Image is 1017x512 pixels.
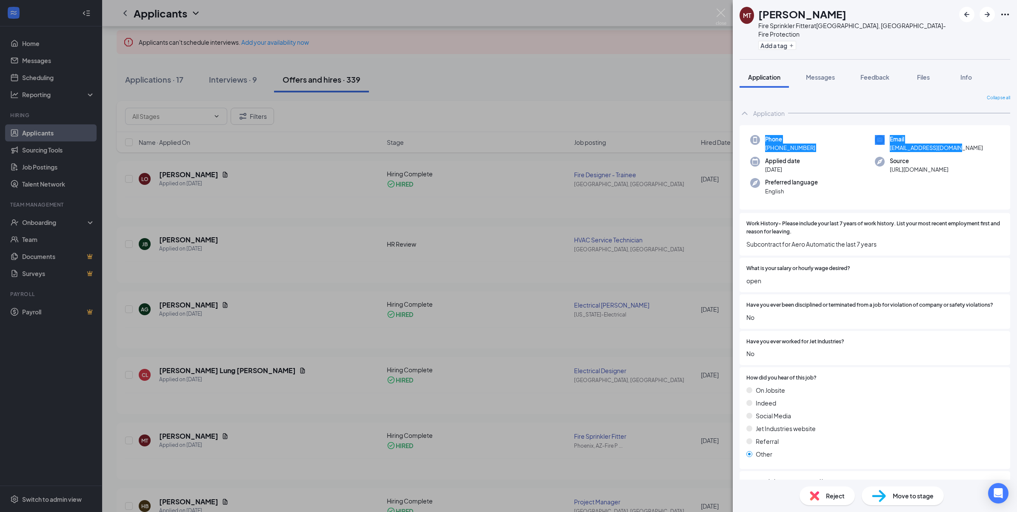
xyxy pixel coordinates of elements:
[756,449,772,459] span: Other
[756,398,776,408] span: Indeed
[917,73,930,81] span: Files
[890,135,983,144] span: Email
[746,374,817,382] span: How did you hear of this job?
[746,478,871,486] span: If Referral please state first and last name of person.
[746,239,1003,249] span: Subcontract for Aero Automatic the last 7 years
[756,437,779,446] span: Referral
[765,135,815,144] span: Phone
[890,157,948,165] span: Source
[826,491,845,500] span: Reject
[959,7,974,22] button: ArrowLeftNew
[746,301,993,309] span: Have you ever been disciplined or terminated from a job for violation of company or safety violat...
[746,265,850,273] span: What is your salary or hourly wage desired?
[758,7,846,21] h1: [PERSON_NAME]
[740,108,750,118] svg: ChevronUp
[746,220,1003,236] span: Work History- Please include your last 7 years of work history. List your most recent employment ...
[890,165,948,174] span: [URL][DOMAIN_NAME]
[765,178,818,187] span: Preferred language
[758,41,796,50] button: PlusAdd a tag
[982,9,992,20] svg: ArrowRight
[746,349,1003,358] span: No
[1000,9,1010,20] svg: Ellipses
[980,7,995,22] button: ArrowRight
[746,313,1003,322] span: No
[756,424,816,433] span: Jet Industries website
[753,109,785,118] div: Application
[758,21,955,38] div: Fire Sprinkler Fitter at [GEOGRAPHIC_DATA], [GEOGRAPHIC_DATA]-Fire Protection
[987,95,1010,101] span: Collapse all
[960,73,972,81] span: Info
[789,43,794,48] svg: Plus
[746,338,844,346] span: Have you ever worked for Jet Industries?
[765,144,815,152] span: [PHONE_NUMBER]
[860,73,889,81] span: Feedback
[765,157,800,165] span: Applied date
[756,385,785,395] span: On Jobsite
[748,73,780,81] span: Application
[988,483,1008,503] div: Open Intercom Messenger
[893,491,934,500] span: Move to stage
[765,187,818,196] span: English
[743,11,751,20] div: MT
[765,165,800,174] span: [DATE]
[746,276,1003,285] span: open
[806,73,835,81] span: Messages
[756,411,791,420] span: Social Media
[890,144,983,152] span: [EMAIL_ADDRESS][DOMAIN_NAME]
[962,9,972,20] svg: ArrowLeftNew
